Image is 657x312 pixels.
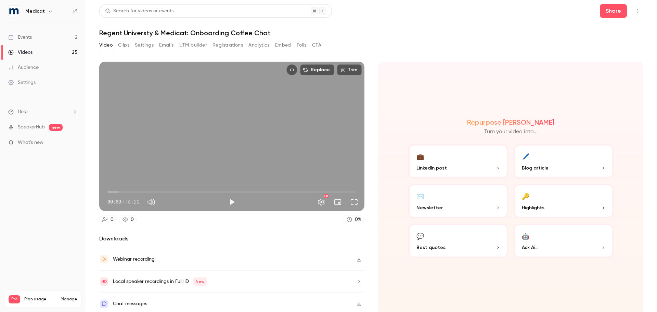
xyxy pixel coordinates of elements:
div: Webinar recording [113,255,155,263]
button: Embed [275,40,291,51]
span: LinkedIn post [416,164,447,172]
a: 0 [119,215,137,224]
div: Videos [8,49,33,56]
span: New [193,277,207,286]
div: Settings [8,79,36,86]
button: UTM builder [179,40,207,51]
button: Registrations [212,40,243,51]
div: 🔑 [522,191,529,201]
span: Plan usage [24,297,56,302]
button: Mute [144,195,158,209]
button: CTA [312,40,321,51]
div: 0 % [355,216,361,223]
div: 🤖 [522,230,529,241]
button: Full screen [347,195,361,209]
span: Newsletter [416,204,443,211]
div: Chat messages [113,300,147,308]
button: ✉️Newsletter [408,184,508,218]
div: HD [324,194,328,198]
button: 🤖Ask Ai... [514,224,614,258]
div: 0 [131,216,134,223]
button: Trim [337,64,362,75]
button: Settings [135,40,154,51]
a: SpeakerHub [18,124,45,131]
button: Emails [159,40,173,51]
span: Pro [9,295,20,303]
div: Audience [8,64,39,71]
span: What's new [18,139,43,146]
div: 💼 [416,151,424,162]
button: Settings [314,195,328,209]
button: Analytics [248,40,270,51]
button: 💼LinkedIn post [408,144,508,178]
iframe: Noticeable Trigger [69,140,77,146]
div: 0 [111,216,114,223]
div: Search for videos or events [105,8,173,15]
button: Replace [300,64,334,75]
div: 00:00 [107,198,139,205]
button: 💬Best quotes [408,224,508,258]
span: Ask Ai... [522,244,538,251]
div: 🖊️ [522,151,529,162]
span: Best quotes [416,244,446,251]
span: / [122,198,125,205]
span: 16:25 [125,198,139,205]
a: 0 [99,215,117,224]
p: Turn your video into... [484,128,538,136]
button: Embed video [286,64,297,75]
h1: Regent Universty & Medicat: Onboarding Coffee Chat [99,29,643,37]
h6: Medicat [25,8,45,15]
span: new [49,124,63,131]
button: Video [99,40,113,51]
button: 🔑Highlights [514,184,614,218]
span: 00:00 [107,198,121,205]
div: Local speaker recordings in FullHD [113,277,207,286]
div: ✉️ [416,191,424,201]
div: 💬 [416,230,424,241]
button: Turn on miniplayer [331,195,345,209]
span: Help [18,108,28,115]
button: Play [225,195,239,209]
a: Manage [61,297,77,302]
h2: Downloads [99,235,364,243]
button: Polls [297,40,307,51]
div: Events [8,34,32,41]
li: help-dropdown-opener [8,108,77,115]
span: Highlights [522,204,544,211]
img: Medicat [9,6,20,17]
button: Top Bar Actions [632,5,643,16]
a: 0% [344,215,364,224]
button: Share [600,4,627,18]
button: 🖊️Blog article [514,144,614,178]
h2: Repurpose [PERSON_NAME] [467,118,554,126]
button: Clips [118,40,129,51]
span: Blog article [522,164,549,172]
